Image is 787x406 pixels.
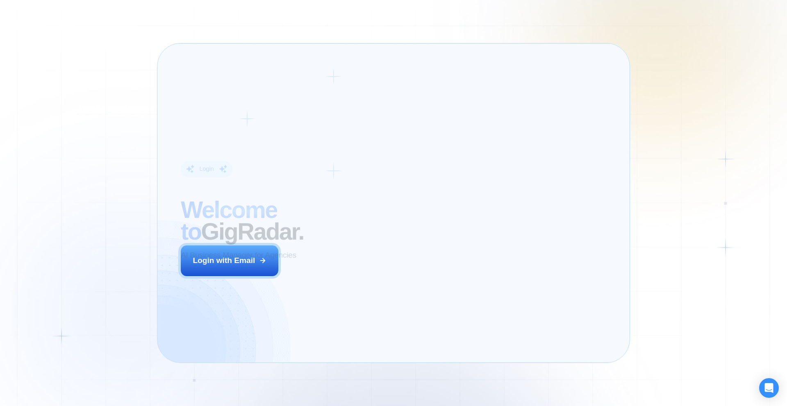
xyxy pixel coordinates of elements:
div: Open Intercom Messenger [759,378,779,398]
p: AI Business Manager for Agencies [181,250,296,261]
h2: ‍ GigRadar. [181,199,384,243]
div: Login [200,165,214,173]
div: Login with Email [193,255,255,266]
button: Login with Email [181,245,278,276]
span: Welcome to [181,197,277,245]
